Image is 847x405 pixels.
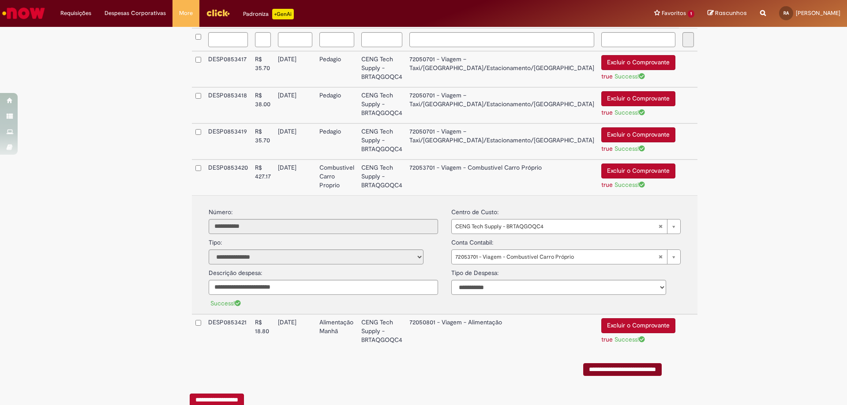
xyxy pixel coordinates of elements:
[316,123,358,160] td: Pedagio
[451,234,493,247] label: Conta Contabil:
[251,314,274,350] td: R$ 18.80
[662,9,686,18] span: Favoritos
[316,160,358,195] td: Combustivel Carro Proprio
[205,314,251,350] td: DESP0853421
[406,160,598,195] td: 72053701 - Viagem - Combustível Carro Próprio
[406,87,598,123] td: 72050701 - Viagem – Taxi/[GEOGRAPHIC_DATA]/Estacionamento/[GEOGRAPHIC_DATA]
[179,9,193,18] span: More
[615,72,645,80] span: Success!
[251,51,274,87] td: R$ 35.70
[601,318,675,333] button: Excluir o Comprovante
[274,87,316,123] td: [DATE]
[598,51,679,87] td: Excluir o Comprovante true Success!
[406,314,598,350] td: 72050801 - Viagem - Alimentação
[274,123,316,160] td: [DATE]
[654,219,667,234] abbr: Limpar campo centro_de_custo
[451,249,681,264] a: 72053701 - Viagem - Combustível Carro PróprioLimpar campo conta_contabil
[60,9,91,18] span: Requisições
[601,72,613,80] a: true
[455,250,658,264] span: 72053701 - Viagem - Combustível Carro Próprio
[601,181,613,189] a: true
[272,9,294,19] p: +GenAi
[205,123,251,160] td: DESP0853419
[601,91,675,106] button: Excluir o Comprovante
[406,51,598,87] td: 72050701 - Viagem – Taxi/[GEOGRAPHIC_DATA]/Estacionamento/[GEOGRAPHIC_DATA]
[654,250,667,264] abbr: Limpar campo conta_contabil
[598,314,679,350] td: Excluir o Comprovante true Success!
[451,264,498,278] label: Tipo de Despesa:
[274,51,316,87] td: [DATE]
[316,87,358,123] td: Pedagio
[601,108,613,116] a: true
[358,87,406,123] td: CENG Tech Supply - BRTAQGOQC4
[783,10,789,16] span: RA
[455,219,658,234] span: CENG Tech Supply - BRTAQGOQC4
[615,335,645,343] span: Success!
[316,51,358,87] td: Pedagio
[251,123,274,160] td: R$ 35.70
[601,163,675,178] button: Excluir o Comprovante
[451,204,498,217] label: Centro de Custo:
[358,51,406,87] td: CENG Tech Supply - BRTAQGOQC4
[406,123,598,160] td: 72050701 - Viagem – Taxi/[GEOGRAPHIC_DATA]/Estacionamento/[GEOGRAPHIC_DATA]
[358,123,406,160] td: CENG Tech Supply - BRTAQGOQC4
[251,160,274,195] td: R$ 427.17
[688,10,694,18] span: 1
[1,4,46,22] img: ServiceNow
[796,9,840,17] span: [PERSON_NAME]
[601,127,675,142] button: Excluir o Comprovante
[598,160,679,195] td: Excluir o Comprovante true Success!
[210,299,241,307] span: Success!
[615,181,645,189] span: Success!
[209,269,262,278] label: Descrição despesa:
[601,145,613,152] a: true
[715,9,747,17] span: Rascunhos
[615,145,645,152] span: Success!
[243,9,294,19] div: Padroniza
[598,123,679,160] td: Excluir o Comprovante true Success!
[358,160,406,195] td: CENG Tech Supply - BRTAQGOQC4
[358,314,406,350] td: CENG Tech Supply - BRTAQGOQC4
[105,9,166,18] span: Despesas Corporativas
[598,87,679,123] td: Excluir o Comprovante true Success!
[209,208,232,217] label: Número:
[274,160,316,195] td: [DATE]
[205,51,251,87] td: DESP0853417
[205,160,251,195] td: DESP0853420
[601,55,675,70] button: Excluir o Comprovante
[274,314,316,350] td: [DATE]
[251,87,274,123] td: R$ 38.00
[206,6,230,19] img: click_logo_yellow_360x200.png
[209,234,222,247] label: Tipo:
[708,9,747,18] a: Rascunhos
[316,314,358,350] td: Alimentação Manhã
[451,219,681,234] a: CENG Tech Supply - BRTAQGOQC4Limpar campo centro_de_custo
[205,87,251,123] td: DESP0853418
[601,335,613,343] a: true
[615,108,645,116] span: Success!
